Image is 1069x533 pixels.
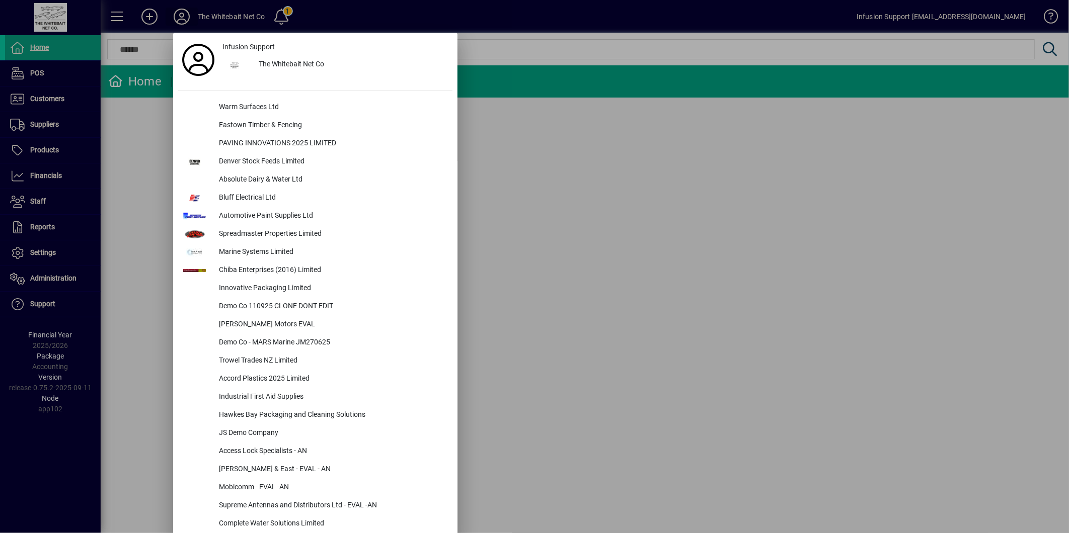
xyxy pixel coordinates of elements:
[178,497,452,515] button: Supreme Antennas and Distributors Ltd - EVAL -AN
[178,280,452,298] button: Innovative Packaging Limited
[178,261,452,280] button: Chiba Enterprises (2016) Limited
[211,497,452,515] div: Supreme Antennas and Distributors Ltd - EVAL -AN
[178,388,452,406] button: Industrial First Aid Supplies
[211,334,452,352] div: Demo Co - MARS Marine JM270625
[178,51,218,69] a: Profile
[211,424,452,442] div: JS Demo Company
[218,38,452,56] a: Infusion Support
[178,99,452,117] button: Warm Surfaces Ltd
[211,515,452,533] div: Complete Water Solutions Limited
[211,352,452,370] div: Trowel Trades NZ Limited
[178,117,452,135] button: Eastown Timber & Fencing
[211,280,452,298] div: Innovative Packaging Limited
[178,461,452,479] button: [PERSON_NAME] & East - EVAL - AN
[211,261,452,280] div: Chiba Enterprises (2016) Limited
[178,515,452,533] button: Complete Water Solutions Limited
[211,171,452,189] div: Absolute Dairy & Water Ltd
[178,370,452,388] button: Accord Plastics 2025 Limited
[211,189,452,207] div: Bluff Electrical Ltd
[251,56,452,74] div: The Whitebait Net Co
[211,461,452,479] div: [PERSON_NAME] & East - EVAL - AN
[178,171,452,189] button: Absolute Dairy & Water Ltd
[178,424,452,442] button: JS Demo Company
[211,406,452,424] div: Hawkes Bay Packaging and Cleaning Solutions
[178,298,452,316] button: Demo Co 110925 CLONE DONT EDIT
[178,442,452,461] button: Access Lock Specialists - AN
[211,99,452,117] div: Warm Surfaces Ltd
[211,370,452,388] div: Accord Plastics 2025 Limited
[211,153,452,171] div: Denver Stock Feeds Limited
[178,207,452,225] button: Automotive Paint Supplies Ltd
[178,225,452,243] button: Spreadmaster Properties Limited
[178,243,452,261] button: Marine Systems Limited
[211,135,452,153] div: PAVING INNOVATIONS 2025 LIMITED
[211,117,452,135] div: Eastown Timber & Fencing
[218,56,452,74] button: The Whitebait Net Co
[178,406,452,424] button: Hawkes Bay Packaging and Cleaning Solutions
[178,479,452,497] button: Mobicomm - EVAL -AN
[178,153,452,171] button: Denver Stock Feeds Limited
[178,189,452,207] button: Bluff Electrical Ltd
[211,298,452,316] div: Demo Co 110925 CLONE DONT EDIT
[211,207,452,225] div: Automotive Paint Supplies Ltd
[178,316,452,334] button: [PERSON_NAME] Motors EVAL
[211,225,452,243] div: Spreadmaster Properties Limited
[178,135,452,153] button: PAVING INNOVATIONS 2025 LIMITED
[222,42,275,52] span: Infusion Support
[211,243,452,261] div: Marine Systems Limited
[211,442,452,461] div: Access Lock Specialists - AN
[178,334,452,352] button: Demo Co - MARS Marine JM270625
[211,316,452,334] div: [PERSON_NAME] Motors EVAL
[178,352,452,370] button: Trowel Trades NZ Limited
[211,479,452,497] div: Mobicomm - EVAL -AN
[211,388,452,406] div: Industrial First Aid Supplies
